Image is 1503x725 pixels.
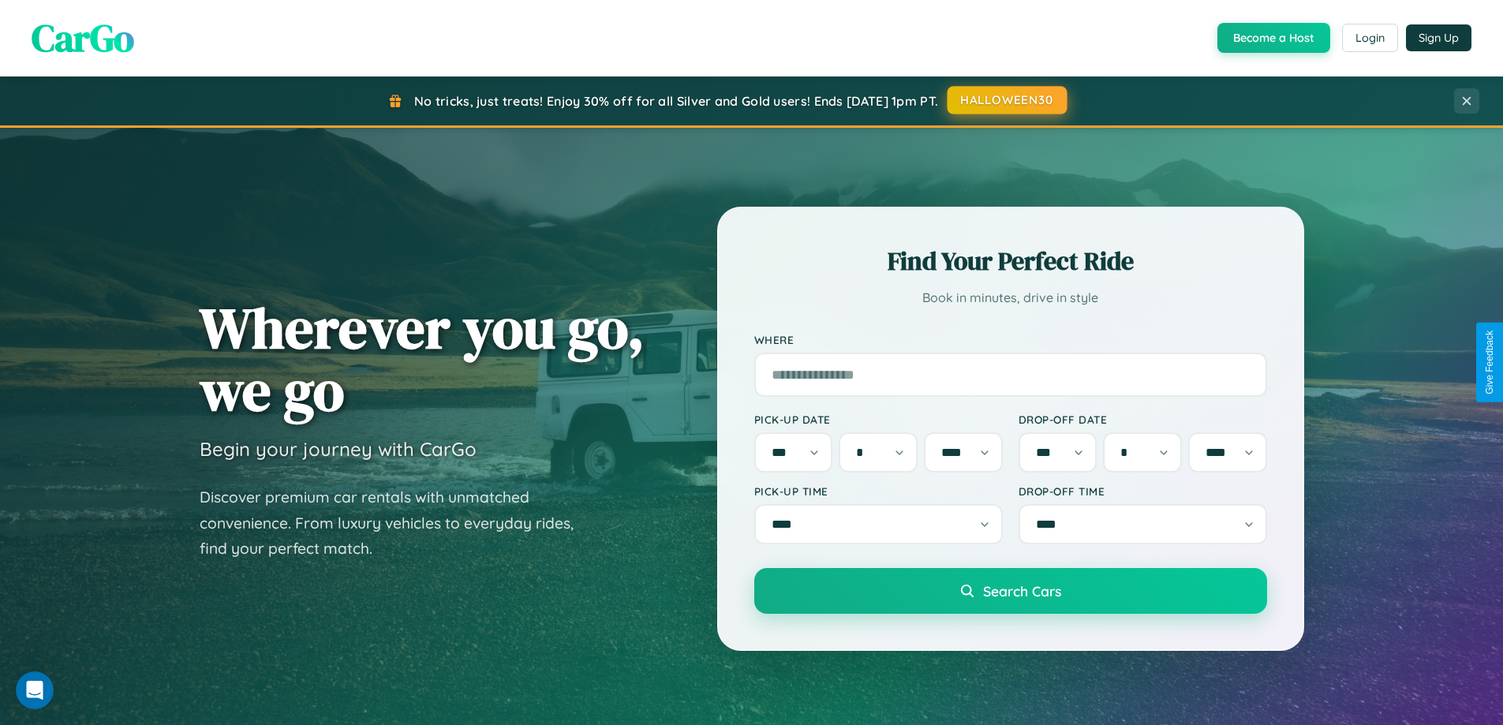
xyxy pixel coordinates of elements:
[1406,24,1471,51] button: Sign Up
[16,671,54,709] iframe: Intercom live chat
[200,484,594,562] p: Discover premium car rentals with unmatched convenience. From luxury vehicles to everyday rides, ...
[1484,331,1495,394] div: Give Feedback
[1217,23,1330,53] button: Become a Host
[754,244,1267,278] h2: Find Your Perfect Ride
[754,568,1267,614] button: Search Cars
[754,484,1003,498] label: Pick-up Time
[414,93,938,109] span: No tricks, just treats! Enjoy 30% off for all Silver and Gold users! Ends [DATE] 1pm PT.
[754,413,1003,426] label: Pick-up Date
[948,86,1067,114] button: HALLOWEEN30
[1342,24,1398,52] button: Login
[983,582,1061,600] span: Search Cars
[200,437,477,461] h3: Begin your journey with CarGo
[1019,484,1267,498] label: Drop-off Time
[754,286,1267,309] p: Book in minutes, drive in style
[1019,413,1267,426] label: Drop-off Date
[200,297,645,421] h1: Wherever you go, we go
[32,12,134,64] span: CarGo
[754,333,1267,346] label: Where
